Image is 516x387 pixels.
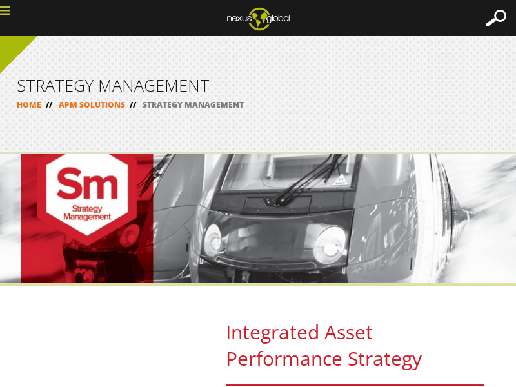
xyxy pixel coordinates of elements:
[217,3,300,34] img: ng_logo_web
[17,77,499,94] h1: STRATEGY MANAGEMENT
[226,319,484,386] h2: Integrated Asset Performance Strategy
[41,99,57,110] span: //
[17,99,41,110] a: HOME
[59,99,125,110] a: APM SOLUTIONS
[125,99,141,110] span: //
